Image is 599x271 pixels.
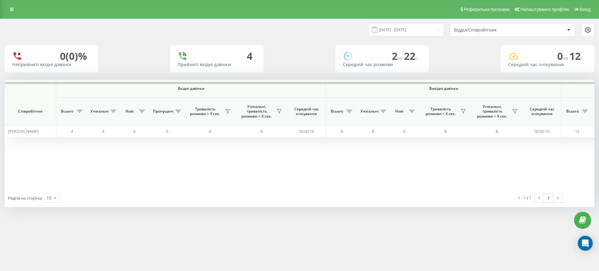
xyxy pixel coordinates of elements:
[343,62,421,67] div: Середній час розмови
[423,107,459,116] span: Тривалість розмови > Х сек.
[444,128,446,134] span: 8
[578,236,593,251] div: Open Intercom Messenger
[166,128,168,134] span: 0
[392,109,407,114] span: Нові
[153,109,173,114] span: Пропущені
[341,86,547,91] span: Вихідні дзвінки
[518,195,531,201] div: 1 - 1 з 1
[580,7,591,12] span: Вихід
[544,194,553,202] a: 1
[527,107,557,116] span: Середній час очікування
[71,128,73,134] span: 4
[360,109,378,114] span: Унікальні
[209,128,211,134] span: 4
[102,128,104,134] span: 4
[523,125,562,138] td: 00:00:10
[520,7,569,12] span: Налаштування профілю
[397,55,404,61] span: хв
[133,128,135,134] span: 4
[178,62,256,67] div: Прийняті вхідні дзвінки
[329,109,345,114] span: Всього
[496,128,498,134] span: 8
[247,50,252,62] div: 4
[46,195,51,201] div: 10
[122,109,137,114] span: Нові
[72,86,309,91] span: Вхідні дзвінки
[260,128,262,134] span: 4
[8,195,42,201] span: Рядків на сторінці
[404,49,418,63] span: 22
[239,104,275,119] span: Унікальні, тривалість розмови > Х сек.
[403,128,405,134] span: 0
[292,107,321,116] span: Середній час очікування
[10,109,51,114] span: Співробітник
[187,107,223,116] span: Тривалість розмови > Х сек.
[565,109,580,114] span: Всього
[474,104,510,119] span: Унікальні, тривалість розмови > Х сек.
[372,128,374,134] span: 8
[392,49,404,63] span: 2
[454,27,528,33] div: Відділ/Співробітник
[575,128,579,134] span: 12
[508,62,587,67] div: Середній час очікування
[8,128,38,134] span: [PERSON_NAME]
[557,49,569,63] span: 0
[569,49,583,63] span: 12
[341,128,343,134] span: 8
[464,7,510,12] span: Реферальна програма
[12,62,91,67] div: Неприйняті вхідні дзвінки
[287,125,326,138] td: 00:00:16
[415,55,418,61] span: c
[60,50,87,62] div: 0 (0)%
[90,109,109,114] span: Унікальні
[563,55,569,61] span: хв
[59,109,75,114] span: Всього
[581,55,583,61] span: c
